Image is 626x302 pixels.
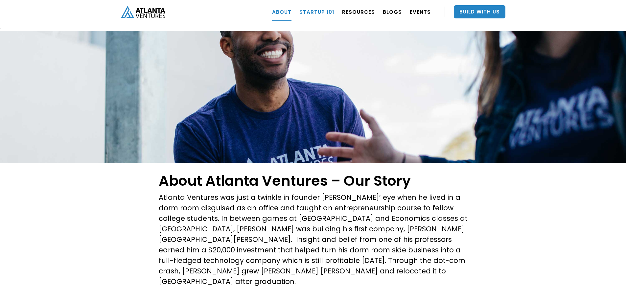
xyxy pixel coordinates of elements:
[159,192,468,287] p: Atlanta Ventures was just a twinkle in founder [PERSON_NAME]’ eye when he lived in a dorm room di...
[159,173,468,189] h1: About Atlanta Ventures – Our Story
[383,3,402,21] a: BLOGS
[342,3,375,21] a: RESOURCES
[410,3,431,21] a: EVENTS
[454,5,505,18] a: Build With Us
[272,3,291,21] a: ABOUT
[299,3,334,21] a: Startup 101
